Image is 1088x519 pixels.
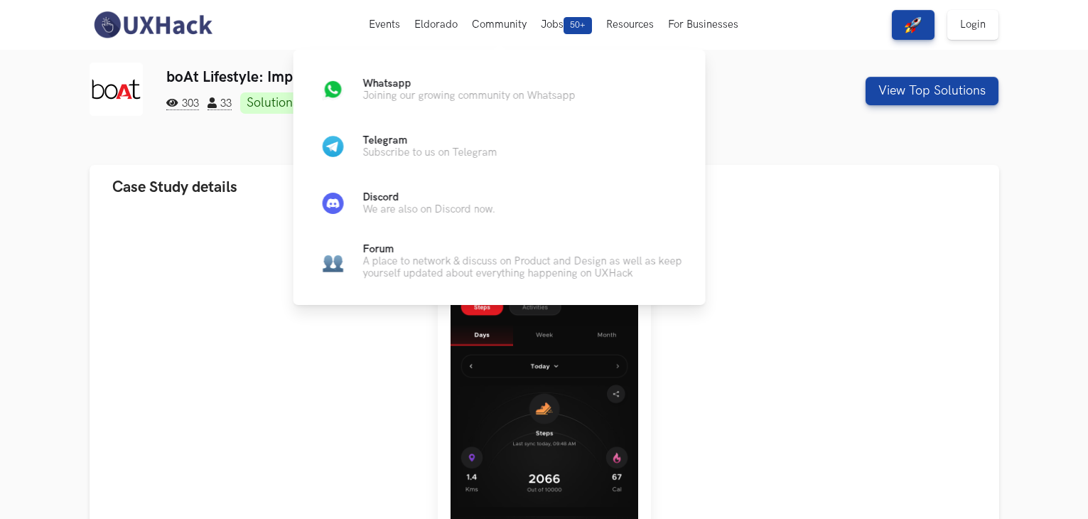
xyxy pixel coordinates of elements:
[316,243,683,279] a: UsersForumA place to network & discuss on Product and Design as well as keep yourself updated abo...
[363,203,496,215] p: We are also on Discord now.
[363,191,399,203] span: Discord
[166,68,768,86] h3: boAt Lifestyle: Improve wellness dashboard screen
[363,90,576,102] p: Joining our growing community on Whatsapp
[112,178,237,197] span: Case Study details
[363,243,394,255] span: Forum
[363,134,408,146] span: Telegram
[363,255,683,279] p: A place to network & discuss on Product and Design as well as keep yourself updated about everyth...
[363,77,411,90] span: Whatsapp
[363,146,497,159] p: Subscribe to us on Telegram
[866,77,998,105] button: View Top Solutions
[208,97,232,110] span: 33
[316,73,683,107] a: WhatsappWhatsappJoining our growing community on Whatsapp
[905,16,922,33] img: rocket
[166,97,199,110] span: 303
[323,193,344,214] img: Discord
[90,10,216,40] img: UXHack-logo.png
[323,136,344,157] img: Telegram
[240,92,305,114] a: Solutions
[947,10,998,40] a: Login
[323,251,344,272] img: Users
[316,186,683,220] a: DiscordDiscordWe are also on Discord now.
[90,63,143,116] img: boAt Lifestyle logo
[564,17,592,34] span: 50+
[90,165,999,210] button: Case Study details
[323,79,344,100] img: Whatsapp
[316,129,683,164] a: TelegramTelegramSubscribe to us on Telegram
